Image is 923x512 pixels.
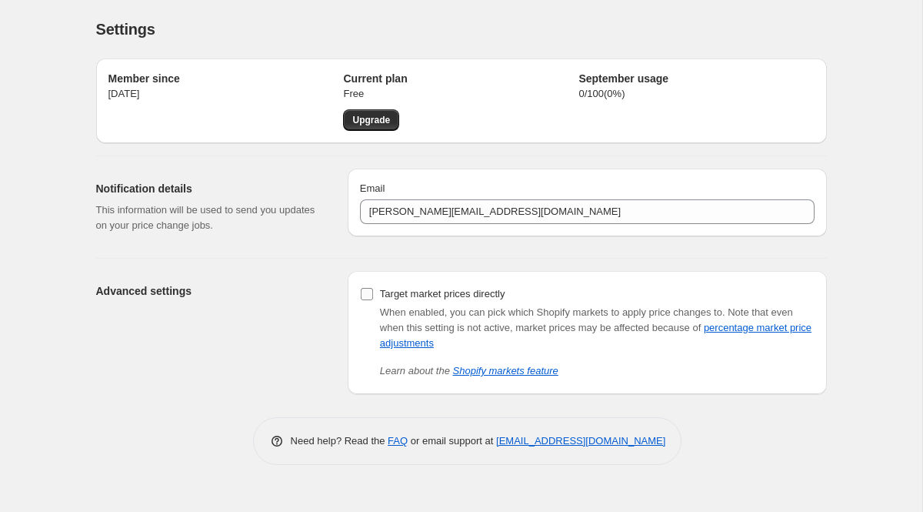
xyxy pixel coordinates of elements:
[380,365,558,376] i: Learn about the
[496,435,665,447] a: [EMAIL_ADDRESS][DOMAIN_NAME]
[388,435,408,447] a: FAQ
[453,365,558,376] a: Shopify markets feature
[352,114,390,126] span: Upgrade
[408,435,496,447] span: or email support at
[96,283,323,299] h2: Advanced settings
[578,86,814,102] p: 0 / 100 ( 0 %)
[96,21,155,38] span: Settings
[380,288,505,300] span: Target market prices directly
[96,202,323,233] p: This information will be used to send you updates on your price change jobs.
[343,86,578,102] p: Free
[108,71,344,86] h2: Member since
[360,182,385,194] span: Email
[343,71,578,86] h2: Current plan
[343,109,399,131] a: Upgrade
[380,306,811,349] span: Note that even when this setting is not active, market prices may be affected because of
[578,71,814,86] h2: September usage
[380,306,725,318] span: When enabled, you can pick which Shopify markets to apply price changes to.
[108,86,344,102] p: [DATE]
[291,435,388,447] span: Need help? Read the
[96,181,323,196] h2: Notification details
